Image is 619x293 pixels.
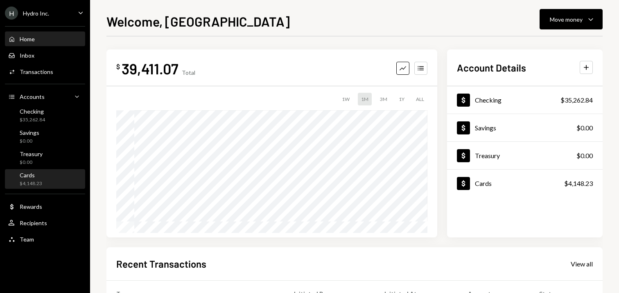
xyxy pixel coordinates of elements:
div: Cards [475,179,492,187]
div: Savings [475,124,496,132]
div: $0.00 [576,123,593,133]
a: Team [5,232,85,246]
a: Treasury$0.00 [447,142,603,169]
div: ALL [413,93,427,105]
a: Cards$4,148.23 [447,170,603,197]
div: Total [182,69,195,76]
div: 1W [339,93,353,105]
a: Inbox [5,48,85,63]
div: View all [571,260,593,268]
div: $0.00 [20,138,39,145]
a: Cards$4,148.23 [5,169,85,189]
div: H [5,7,18,20]
a: Checking$35,262.84 [5,105,85,125]
div: $4,148.23 [20,180,42,187]
div: Cards [20,172,42,179]
div: $35,262.84 [20,116,45,123]
div: Rewards [20,203,42,210]
div: $0.00 [20,159,43,166]
h1: Welcome, [GEOGRAPHIC_DATA] [106,13,290,29]
div: 39,411.07 [122,59,178,78]
div: 1M [358,93,372,105]
a: Treasury$0.00 [5,148,85,168]
a: View all [571,259,593,268]
div: $4,148.23 [564,179,593,188]
button: Move money [540,9,603,29]
div: $ [116,63,120,71]
div: $35,262.84 [560,95,593,105]
a: Savings$0.00 [5,127,85,146]
a: Home [5,31,85,46]
div: Team [20,236,34,243]
a: Rewards [5,199,85,214]
div: Inbox [20,52,34,59]
div: Checking [20,108,45,115]
a: Accounts [5,89,85,104]
div: Savings [20,129,39,136]
a: Transactions [5,64,85,79]
div: Accounts [20,93,45,100]
div: Hydro Inc. [23,10,49,17]
a: Checking$35,262.84 [447,86,603,114]
div: Treasury [20,150,43,157]
a: Savings$0.00 [447,114,603,141]
a: Recipients [5,215,85,230]
div: Treasury [475,152,500,159]
h2: Account Details [457,61,526,74]
div: Move money [550,15,583,24]
div: 3M [377,93,391,105]
div: Recipients [20,219,47,226]
div: $0.00 [576,151,593,161]
div: Transactions [20,68,53,75]
div: Home [20,36,35,42]
div: 1Y [395,93,408,105]
h2: Recent Transactions [116,257,206,271]
div: Checking [475,96,502,104]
